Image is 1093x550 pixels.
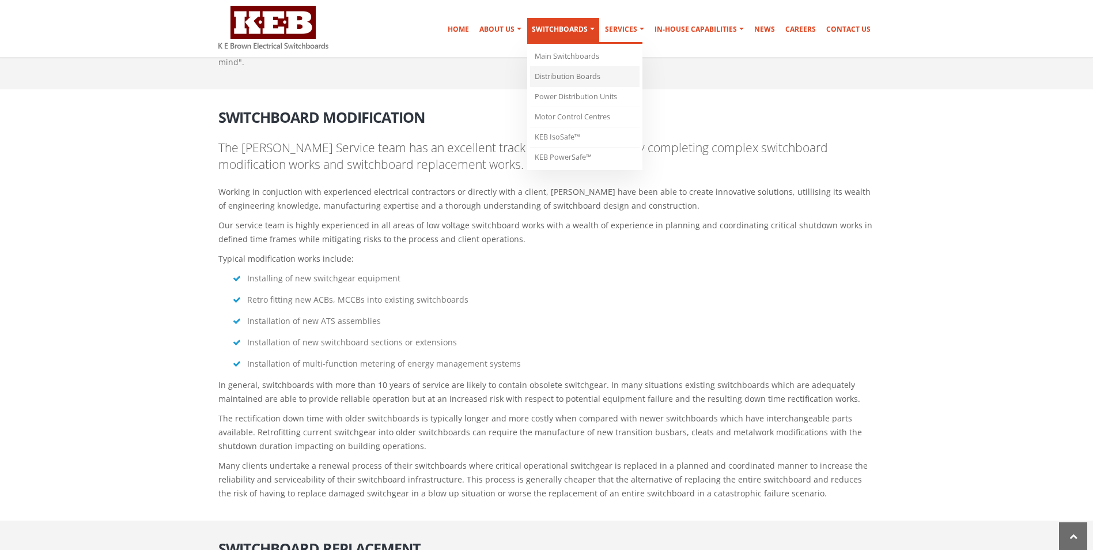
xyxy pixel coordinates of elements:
p: The rectification down time with older switchboards is typically longer and more costly when comp... [218,412,875,453]
p: Typical modification works include: [218,252,875,266]
a: KEB IsoSafe™ [530,127,640,148]
a: Home [443,18,474,41]
li: Installing of new switchgear equipment [233,272,875,285]
li: Installation of multi-function metering of energy management systems [233,357,875,371]
a: Contact Us [822,18,875,41]
a: In-house Capabilities [650,18,748,41]
p: The [PERSON_NAME] Service team has an excellent track record in successfully completing complex s... [218,140,875,174]
li: Installation of new ATS assemblies [233,314,875,328]
a: Services [600,18,649,41]
p: Working in conjuction with experienced electrical contractors or directly with a client, [PERSON_... [218,185,875,213]
p: Many clients undertake a renewal process of their switchboards where critical operational switchg... [218,459,875,500]
li: Installation of new switchboard sections or extensions [233,336,875,349]
img: K E Brown Electrical Switchboards [218,6,328,49]
a: News [750,18,780,41]
a: Main Switchboards [530,47,640,67]
a: Careers [781,18,820,41]
a: About Us [475,18,526,41]
a: Power Distribution Units [530,87,640,107]
a: Switchboards [527,18,599,44]
a: Motor Control Centres [530,107,640,127]
li: Retro fitting new ACBs, MCCBs into existing switchboards [233,293,875,307]
a: KEB PowerSafe™ [530,148,640,167]
p: In general, switchboards with more than 10 years of service are likely to contain obsolete switch... [218,378,875,406]
p: Our service team is highly experienced in all areas of low voltage switchboard works with a wealt... [218,219,875,246]
h2: Switchboard Modification [218,101,875,125]
a: Distribution Boards [530,67,640,87]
